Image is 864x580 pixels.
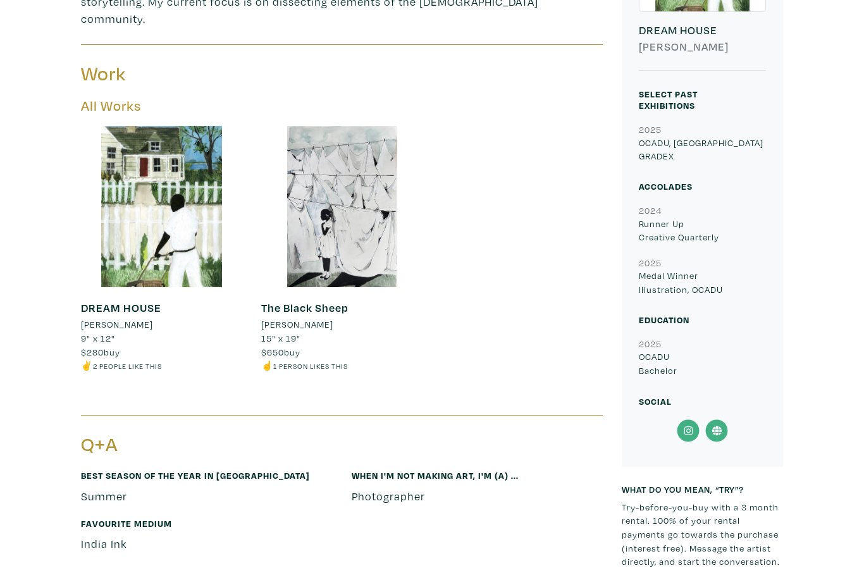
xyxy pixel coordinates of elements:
[81,469,310,481] small: Best season of the year in [GEOGRAPHIC_DATA]
[639,136,766,163] p: OCADU, [GEOGRAPHIC_DATA] GRADEX
[261,346,284,358] span: $650
[93,361,162,371] small: 2 people like this
[639,180,693,192] small: Accolades
[81,300,161,315] a: DREAM HOUSE
[81,332,115,344] span: 9" x 12"
[639,88,698,111] small: Select Past Exhibitions
[639,314,689,326] small: Education
[639,338,662,350] small: 2025
[352,469,519,481] small: When I'm not making art, I'm (a) ...
[81,488,333,505] p: Summer
[639,269,766,296] p: Medal Winner Illustration, OCADU
[81,346,120,358] span: buy
[261,318,333,331] li: [PERSON_NAME]
[639,350,766,377] p: OCADU Bachelor
[81,535,333,552] p: India Ink
[261,318,423,331] a: [PERSON_NAME]
[622,500,783,569] p: Try-before-you-buy with a 3 month rental. 100% of your rental payments go towards the purchase (i...
[622,484,783,495] h6: What do you mean, “try”?
[81,346,104,358] span: $280
[261,346,300,358] span: buy
[81,517,172,529] small: Favourite medium
[639,395,672,407] small: Social
[261,300,349,315] a: The Black Sheep
[639,23,766,37] h6: DREAM HOUSE
[81,97,603,114] h5: All Works
[639,257,662,269] small: 2025
[639,123,662,135] small: 2025
[261,359,423,373] li: ☝️
[639,217,766,244] p: Runner Up Creative Quarterly
[81,318,153,331] li: [PERSON_NAME]
[81,62,333,86] h3: Work
[273,361,348,371] small: 1 person likes this
[261,332,300,344] span: 15" x 19"
[352,488,603,505] p: Photographer
[81,359,242,373] li: ✌️
[639,40,766,54] h6: [PERSON_NAME]
[81,318,242,331] a: [PERSON_NAME]
[81,433,333,457] h3: Q+A
[639,204,662,216] small: 2024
